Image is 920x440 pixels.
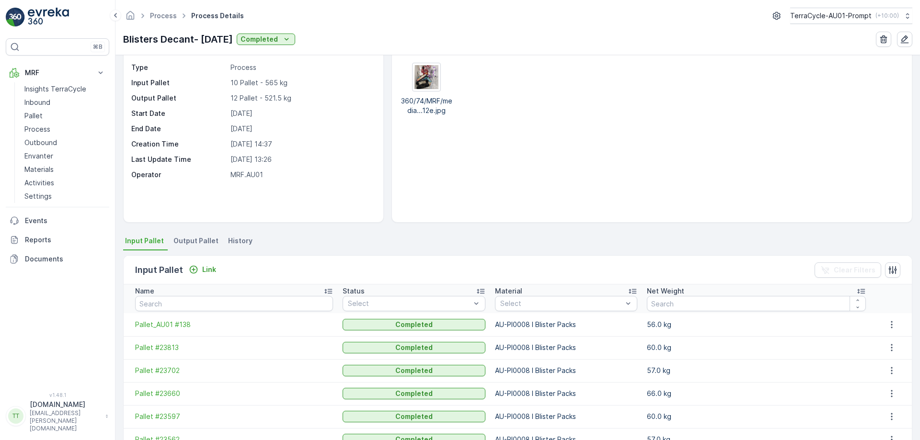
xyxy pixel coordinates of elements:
a: Pallet #23813 [135,343,333,352]
p: MRF.AU01 [230,170,373,180]
p: Creation Time [131,139,227,149]
p: Completed [395,412,433,421]
button: Link [185,264,220,275]
td: AU-PI0008 I Blister Packs [490,313,642,336]
td: 60.0 kg [642,336,871,359]
p: Type [131,63,227,72]
p: [DATE] 13:26 [230,155,373,164]
a: Outbound [21,136,109,149]
td: 66.0 kg [642,382,871,405]
p: Net Weight [647,286,684,296]
p: Select [348,299,470,308]
p: Last Update Time [131,155,227,164]
p: Blisters Decant- [DATE] [123,32,233,46]
td: AU-PI0008 I Blister Packs [490,405,642,428]
button: MRF [6,63,109,82]
p: ⌘B [93,43,103,51]
a: Envanter [21,149,109,163]
a: Reports [6,230,109,249]
p: Events [25,216,105,226]
a: Pallet #23660 [135,389,333,398]
p: Reports [25,235,105,245]
p: Clear Filters [834,265,875,275]
p: Input Pallet [135,263,183,277]
p: Output Pallet [131,93,227,103]
p: 360/74/MRF/media...12e.jpg [400,96,454,115]
p: Operator [131,170,227,180]
span: Output Pallet [173,236,218,246]
p: Outbound [24,138,57,147]
p: Documents [25,254,105,264]
button: Completed [343,342,485,353]
button: Completed [237,34,295,45]
button: Completed [343,319,485,330]
span: History [228,236,253,246]
p: Completed [395,366,433,375]
p: Completed [395,320,433,329]
td: AU-PI0008 I Blister Packs [490,336,642,359]
p: Completed [241,34,278,44]
span: Pallet_AU01 #138 [135,320,333,329]
p: Completed [395,343,433,352]
p: 12 Pallet - 521.5 kg [230,93,373,103]
button: Clear Filters [815,262,881,278]
a: Pallet [21,109,109,123]
p: Select [500,299,622,308]
button: Completed [343,365,485,376]
a: Settings [21,190,109,203]
p: [DOMAIN_NAME] [30,400,101,409]
img: Media Preview [414,65,438,89]
button: Completed [343,388,485,399]
p: Materials [24,165,54,174]
span: Input Pallet [125,236,164,246]
input: Search [135,296,333,311]
p: [DATE] [230,109,373,118]
td: AU-PI0008 I Blister Packs [490,359,642,382]
td: 56.0 kg [642,313,871,336]
button: TT[DOMAIN_NAME][EMAIL_ADDRESS][PERSON_NAME][DOMAIN_NAME] [6,400,109,432]
input: Search [647,296,866,311]
p: 10 Pallet - 565 kg [230,78,373,88]
p: End Date [131,124,227,134]
p: MRF [25,68,90,78]
a: Documents [6,249,109,269]
a: Process [21,123,109,136]
a: Inbound [21,96,109,109]
p: Name [135,286,154,296]
div: TT [8,408,23,424]
p: Material [495,286,522,296]
img: logo_light-DOdMpM7g.png [28,8,69,27]
p: [EMAIL_ADDRESS][PERSON_NAME][DOMAIN_NAME] [30,409,101,432]
span: v 1.48.1 [6,392,109,398]
button: Completed [343,411,485,422]
p: Pallet [24,111,43,121]
p: Settings [24,192,52,201]
p: Insights TerraCycle [24,84,86,94]
p: Activities [24,178,54,188]
button: TerraCycle-AU01-Prompt(+10:00) [790,8,912,24]
a: Pallet #23597 [135,412,333,421]
td: 57.0 kg [642,359,871,382]
a: Activities [21,176,109,190]
p: Inbound [24,98,50,107]
p: Envanter [24,151,53,161]
p: Input Pallet [131,78,227,88]
p: Process [230,63,373,72]
a: Events [6,211,109,230]
td: 60.0 kg [642,405,871,428]
p: Link [202,265,216,274]
p: [DATE] 14:37 [230,139,373,149]
a: Process [150,11,177,20]
p: [DATE] [230,124,373,134]
a: Homepage [125,14,136,22]
a: Pallet #23702 [135,366,333,375]
img: logo [6,8,25,27]
a: Materials [21,163,109,176]
p: Start Date [131,109,227,118]
a: Insights TerraCycle [21,82,109,96]
span: Process Details [189,11,246,21]
p: Completed [395,389,433,398]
